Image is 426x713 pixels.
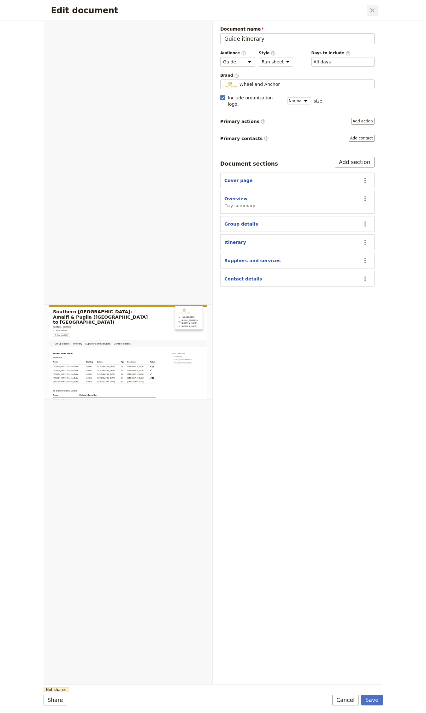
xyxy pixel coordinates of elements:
th: Booking [98,132,125,142]
span: Audience [220,50,255,56]
button: Actions [360,255,370,266]
img: Profile [223,81,237,87]
span: ​ [241,51,246,55]
select: Style​ [259,57,293,67]
button: Itinerary [224,239,246,245]
a: Contact details [164,84,212,101]
span: [PERSON_NAME] [Training Data] [23,154,96,159]
span: size [314,98,322,104]
span: 416.628.2800 [323,26,371,32]
td: 35 [182,170,198,180]
span: ​ [271,51,276,55]
span: [GEOGRAPHIC_DATA] [201,145,250,150]
button: Save [361,695,383,705]
button: Close dialog [367,5,378,16]
th: Notes [252,132,270,142]
button: Suppliers and services [224,257,281,264]
span: 100059 [101,182,123,187]
span: ​ [234,73,239,78]
select: size [287,97,311,104]
span: Primary actions [220,118,266,125]
span: ​ [264,136,269,141]
td: 35 [182,180,198,189]
h3: Summary [23,124,270,129]
th: Name [23,211,83,222]
span: [GEOGRAPHIC_DATA] [201,182,250,187]
button: Contact details [224,276,262,282]
span: ​ [261,119,266,124]
span: Document name [220,26,375,32]
th: Gender [125,132,182,142]
td: [DEMOGRAPHIC_DATA] [125,161,182,170]
button: ​Download PDF [23,68,64,76]
button: Group details [224,221,258,227]
button: Actions [360,219,370,229]
span: 100057 [101,154,123,159]
a: Suppliers and services [97,84,164,101]
div: Document sections [220,160,278,168]
th: Residence [198,132,252,142]
span: 5/18 booked [30,58,57,65]
button: Primary contacts​ [349,135,375,142]
th: Dietary information [83,211,270,222]
span: [DOMAIN_NAME] [331,47,368,54]
span: 100056 [101,145,123,150]
button: Medical information [300,135,356,142]
button: Days to include​Clear input [314,59,331,65]
span: Anything Italian [86,225,270,230]
button: Actions [360,274,370,284]
button: Actions [360,193,370,204]
span: ​ [346,51,351,55]
span: [PERSON_NAME] [Training Data] [23,173,96,178]
span: [PERSON_NAME] [Training Data] [23,225,81,235]
td: 36 [182,142,198,151]
span: [PERSON_NAME] [Training Data] [23,163,96,168]
span: [DATE] – [DATE] [23,49,65,56]
h2: Guest overview [23,113,270,120]
button: Summary [300,120,333,127]
span: [PERSON_NAME] [Training Data] [23,182,96,187]
img: Wheel and Anchor logo [323,8,351,20]
span: 416.628.2800 [331,26,362,32]
button: Cover page [224,177,252,184]
input: Document name [220,33,375,44]
a: wheelandanchor.ca [323,47,371,54]
h3: Dietary information [23,204,270,209]
span: [PERSON_NAME] [Training Data] [23,145,96,150]
td: [DEMOGRAPHIC_DATA] [125,180,182,189]
button: Cancel [332,695,359,705]
a: Itinerary [66,84,97,101]
span: Days to include [311,50,375,56]
th: Name [23,132,98,142]
span: 100058 [101,163,123,168]
span: 100058 [101,173,123,178]
button: Share [44,695,67,705]
span: [GEOGRAPHIC_DATA] [201,163,250,168]
span: Download PDF [32,70,60,75]
th: Age [182,132,198,142]
span: Wheel and Anchor [240,81,280,87]
button: Actions [360,175,370,186]
button: Overview [224,196,248,202]
span: Day summary [224,203,255,209]
button: Add section [335,157,375,168]
button: Primary actions​ [351,118,375,125]
span: Not shared [44,687,69,692]
button: Dietary information [300,127,355,135]
h2: Edit document [51,6,366,15]
button: Actions [360,237,370,248]
span: Primary contacts [220,135,269,142]
span: [GEOGRAPHIC_DATA] [201,173,250,178]
td: [DEMOGRAPHIC_DATA] [125,151,182,161]
a: Group details [23,84,66,101]
span: [EMAIL_ADDRESS][DOMAIN_NAME] [331,33,371,46]
span: Include organization logo : [228,95,283,107]
span: Brand [220,73,375,78]
span: [GEOGRAPHIC_DATA] [201,154,250,159]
